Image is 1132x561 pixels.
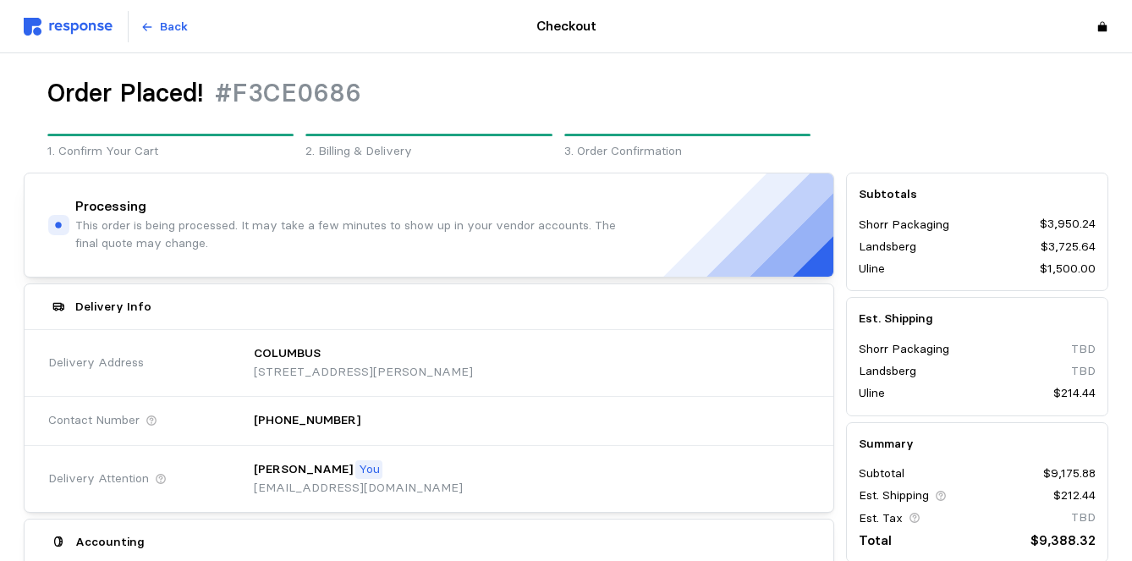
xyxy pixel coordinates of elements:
[75,533,145,551] h5: Accounting
[305,142,552,161] p: 2. Billing & Delivery
[859,434,1096,452] h5: Summary
[75,298,151,316] h5: Delivery Info
[859,185,1096,203] h5: Subtotals
[1071,340,1096,359] p: TBD
[75,217,620,253] p: This order is being processed. It may take a few minutes to show up in your vendor accounts. The ...
[1053,384,1096,403] p: $214.44
[160,18,188,36] p: Back
[75,197,146,217] h4: Processing
[859,310,1096,327] h5: Est. Shipping
[48,411,140,430] span: Contact Number
[48,354,144,372] span: Delivery Address
[564,142,811,161] p: 3. Order Confirmation
[859,362,916,381] p: Landsberg
[1040,260,1096,278] p: $1,500.00
[1043,465,1096,483] p: $9,175.88
[359,460,380,479] p: You
[254,460,353,479] p: [PERSON_NAME]
[859,465,904,483] p: Subtotal
[859,384,885,403] p: Uline
[536,17,596,36] h4: Checkout
[254,411,360,430] p: [PHONE_NUMBER]
[859,487,929,505] p: Est. Shipping
[47,142,294,161] p: 1. Confirm Your Cart
[859,530,892,551] p: Total
[859,238,916,256] p: Landsberg
[1030,530,1096,551] p: $9,388.32
[24,18,113,36] img: svg%3e
[1040,215,1096,234] p: $3,950.24
[859,509,903,527] p: Est. Tax
[254,344,321,363] p: COLUMBUS
[859,215,949,234] p: Shorr Packaging
[131,11,197,43] button: Back
[254,363,473,382] p: [STREET_ADDRESS][PERSON_NAME]
[859,260,885,278] p: Uline
[254,479,463,498] p: [EMAIL_ADDRESS][DOMAIN_NAME]
[48,470,149,488] span: Delivery Attention
[1041,238,1096,256] p: $3,725.64
[47,77,203,110] h1: Order Placed!
[1071,362,1096,381] p: TBD
[1053,487,1096,505] p: $212.44
[859,340,949,359] p: Shorr Packaging
[215,77,361,110] h1: #F3CE0686
[1071,509,1096,527] p: TBD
